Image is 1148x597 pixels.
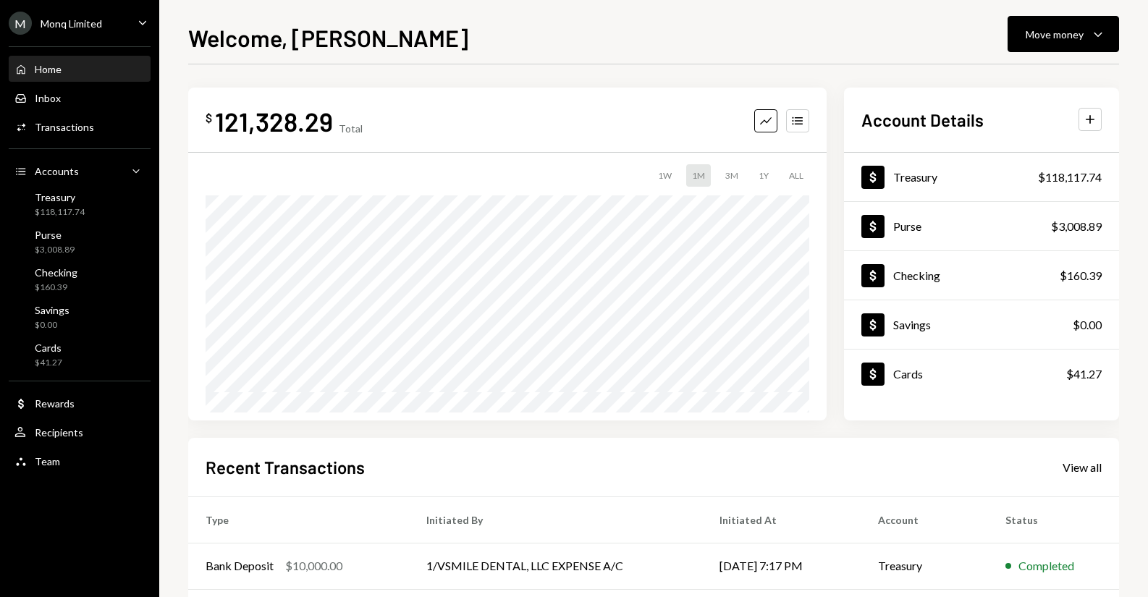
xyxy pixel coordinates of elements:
a: Purse$3,008.89 [9,224,151,259]
a: Treasury$118,117.74 [844,153,1119,201]
a: View all [1063,459,1102,475]
div: Completed [1018,557,1074,575]
div: $3,008.89 [1051,218,1102,235]
a: Checking$160.39 [844,251,1119,300]
div: Move money [1026,27,1084,42]
div: $ [206,111,212,125]
a: Home [9,56,151,82]
a: Cards$41.27 [844,350,1119,398]
h2: Recent Transactions [206,455,365,479]
div: $160.39 [1060,267,1102,284]
div: ALL [783,164,809,187]
h2: Account Details [861,108,984,132]
div: $41.27 [1066,365,1102,383]
a: Inbox [9,85,151,111]
div: $41.27 [35,357,62,369]
a: Treasury$118,117.74 [9,187,151,221]
div: $0.00 [1073,316,1102,334]
th: Status [988,496,1119,543]
div: Checking [35,266,77,279]
a: Rewards [9,390,151,416]
div: Purse [893,219,921,233]
th: Account [861,496,988,543]
div: $160.39 [35,281,77,294]
td: [DATE] 7:17 PM [702,543,861,589]
div: 1Y [753,164,775,187]
th: Type [188,496,409,543]
div: 3M [719,164,744,187]
div: Bank Deposit [206,557,274,575]
div: View all [1063,460,1102,475]
div: Accounts [35,165,79,177]
div: Cards [893,367,923,381]
div: $10,000.00 [285,557,342,575]
a: Checking$160.39 [9,262,151,297]
div: Rewards [35,397,75,410]
a: Savings$0.00 [9,300,151,334]
th: Initiated At [702,496,861,543]
button: Move money [1008,16,1119,52]
div: 1W [652,164,678,187]
div: Monq Limited [41,17,102,30]
a: Recipients [9,419,151,445]
div: 121,328.29 [215,105,333,137]
div: Treasury [893,170,937,184]
div: Inbox [35,92,61,104]
div: Cards [35,342,62,354]
a: Team [9,448,151,474]
a: Transactions [9,114,151,140]
div: Checking [893,268,940,282]
td: 1/VSMILE DENTAL, LLC EXPENSE A/C [409,543,702,589]
th: Initiated By [409,496,702,543]
a: Cards$41.27 [9,337,151,372]
div: $118,117.74 [1038,169,1102,186]
div: Transactions [35,121,94,133]
div: Treasury [35,191,85,203]
div: $0.00 [35,319,69,331]
div: Savings [35,304,69,316]
div: Total [339,122,363,135]
div: M [9,12,32,35]
a: Savings$0.00 [844,300,1119,349]
a: Purse$3,008.89 [844,202,1119,250]
div: Purse [35,229,75,241]
a: Accounts [9,158,151,184]
div: $3,008.89 [35,244,75,256]
div: 1M [686,164,711,187]
div: Savings [893,318,931,331]
div: Home [35,63,62,75]
div: Team [35,455,60,467]
h1: Welcome, [PERSON_NAME] [188,23,468,52]
td: Treasury [861,543,988,589]
div: $118,117.74 [35,206,85,219]
div: Recipients [35,426,83,439]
